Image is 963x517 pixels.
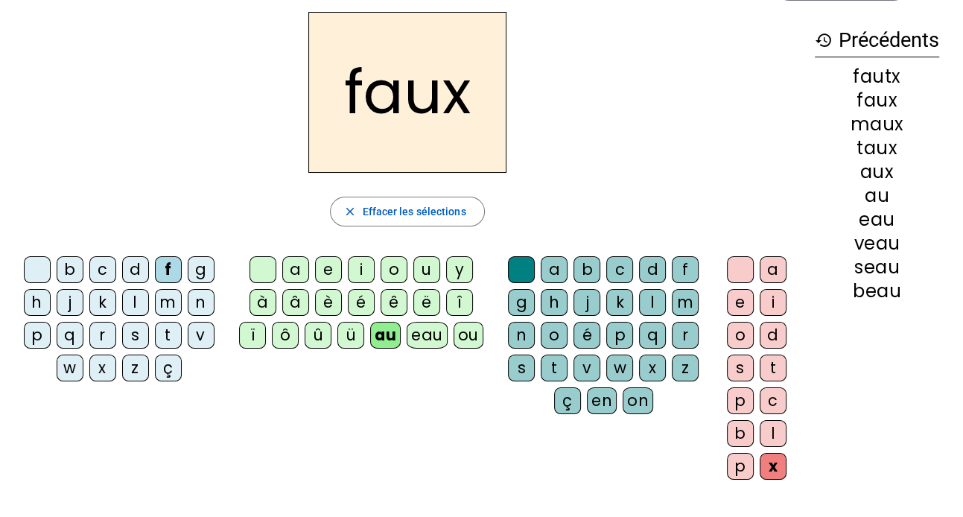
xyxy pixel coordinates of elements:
[348,289,375,316] div: é
[815,31,833,49] mat-icon: history
[727,420,754,447] div: b
[305,322,331,349] div: û
[587,387,617,414] div: en
[272,322,299,349] div: ô
[446,256,473,283] div: y
[541,289,568,316] div: h
[760,256,786,283] div: a
[407,322,448,349] div: eau
[760,355,786,381] div: t
[24,289,51,316] div: h
[155,355,182,381] div: ç
[413,256,440,283] div: u
[815,115,939,133] div: maux
[508,289,535,316] div: g
[672,355,699,381] div: z
[727,355,754,381] div: s
[760,289,786,316] div: i
[330,197,484,226] button: Effacer les sélections
[454,322,483,349] div: ou
[541,256,568,283] div: a
[337,322,364,349] div: ü
[606,289,633,316] div: k
[760,387,786,414] div: c
[541,322,568,349] div: o
[815,187,939,205] div: au
[446,289,473,316] div: î
[188,322,214,349] div: v
[639,289,666,316] div: l
[639,355,666,381] div: x
[573,289,600,316] div: j
[89,355,116,381] div: x
[57,355,83,381] div: w
[122,322,149,349] div: s
[343,205,356,218] mat-icon: close
[815,92,939,110] div: faux
[606,256,633,283] div: c
[573,256,600,283] div: b
[727,289,754,316] div: e
[672,322,699,349] div: r
[815,68,939,86] div: fautx
[760,322,786,349] div: d
[362,203,465,221] span: Effacer les sélections
[381,256,407,283] div: o
[188,289,214,316] div: n
[57,289,83,316] div: j
[348,256,375,283] div: i
[308,12,506,173] h2: faux
[239,322,266,349] div: ï
[672,289,699,316] div: m
[508,322,535,349] div: n
[760,420,786,447] div: l
[89,289,116,316] div: k
[250,289,276,316] div: à
[155,256,182,283] div: f
[760,453,786,480] div: x
[282,256,309,283] div: a
[413,289,440,316] div: ë
[606,355,633,381] div: w
[508,355,535,381] div: s
[639,256,666,283] div: d
[315,289,342,316] div: è
[122,355,149,381] div: z
[24,322,51,349] div: p
[606,322,633,349] div: p
[815,139,939,157] div: taux
[89,256,116,283] div: c
[370,322,401,349] div: au
[381,289,407,316] div: ê
[554,387,581,414] div: ç
[573,322,600,349] div: é
[573,355,600,381] div: v
[815,258,939,276] div: seau
[282,289,309,316] div: â
[315,256,342,283] div: e
[727,322,754,349] div: o
[188,256,214,283] div: g
[623,387,653,414] div: on
[89,322,116,349] div: r
[155,289,182,316] div: m
[122,289,149,316] div: l
[57,256,83,283] div: b
[639,322,666,349] div: q
[57,322,83,349] div: q
[672,256,699,283] div: f
[122,256,149,283] div: d
[815,211,939,229] div: eau
[815,235,939,253] div: veau
[815,282,939,300] div: beau
[541,355,568,381] div: t
[155,322,182,349] div: t
[727,387,754,414] div: p
[815,163,939,181] div: aux
[727,453,754,480] div: p
[815,24,939,57] h3: Précédents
